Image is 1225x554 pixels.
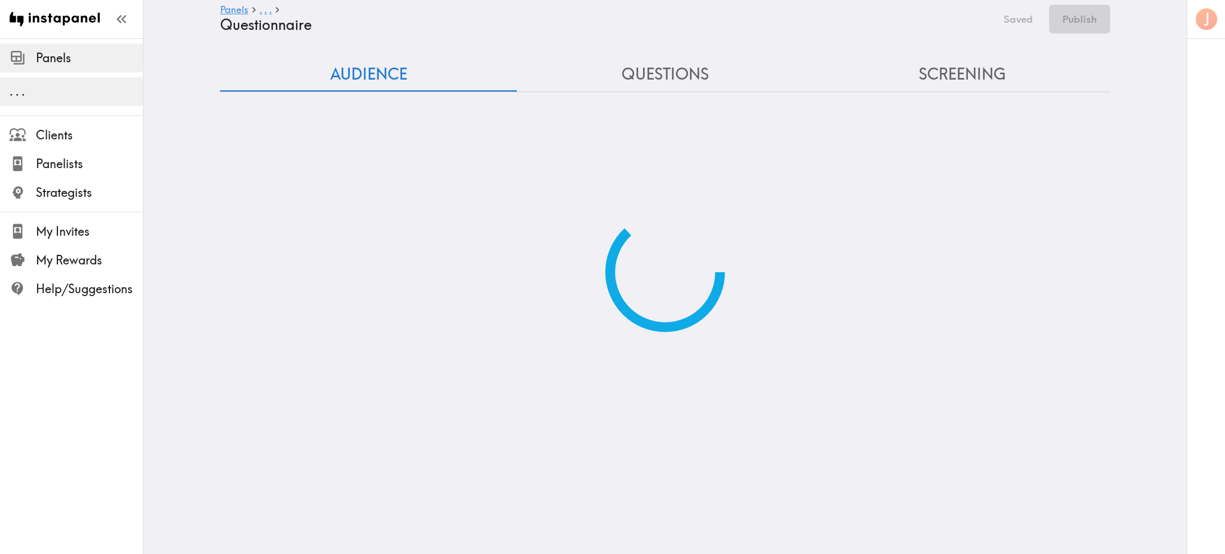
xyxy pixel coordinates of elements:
span: . [10,84,13,99]
span: . [16,84,19,99]
button: Audience [220,57,517,92]
h4: Questionnaire [220,16,988,34]
button: Screening [813,57,1110,92]
a: Panels [220,5,248,16]
a: ... [260,5,272,16]
span: Help/Suggestions [36,281,143,297]
span: . [264,4,267,16]
span: My Rewards [36,252,143,269]
span: . [260,4,262,16]
span: . [269,4,272,16]
span: Clients [36,127,143,144]
span: Panels [36,50,143,66]
span: Panelists [36,156,143,172]
span: J [1204,9,1210,30]
span: . [22,84,25,99]
button: Questions [517,57,813,92]
button: J [1194,7,1218,31]
span: Strategists [36,184,143,201]
div: Questionnaire Audience/Questions/Screening Tab Navigation [220,57,1110,92]
span: My Invites [36,223,143,240]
